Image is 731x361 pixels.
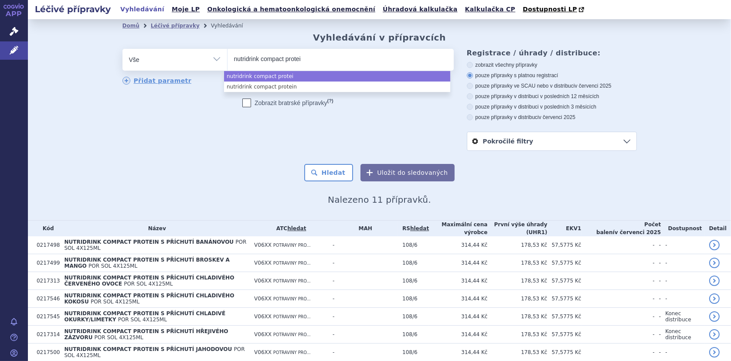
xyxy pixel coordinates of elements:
[661,290,704,308] td: -
[467,49,637,57] h3: Registrace / úhrady / distribuce:
[661,326,704,344] td: Konec distribuce
[64,346,245,358] span: POR SOL 4X125ML
[64,310,225,323] span: NUTRIDRINK COMPACT PROTEIN S PŘÍCHUTÍ CHLADIVÉ OKURKY/LIMETKY
[118,3,167,15] a: Vyhledávání
[64,239,246,251] span: POR SOL 4X125ML
[328,236,398,254] td: -
[429,221,487,236] th: Maximální cena výrobce
[64,275,234,287] span: NUTRIDRINK COMPACT PROTEIN S PŘÍCHUTÍ CHLADIVÉHO ČERVENÉHO OVOCE
[467,82,637,89] label: pouze přípravky ve SCAU nebo v distribuci
[91,299,139,305] span: POR SOL 4X125ML
[429,254,487,272] td: 314,44 Kč
[32,308,60,326] td: 0217545
[304,164,354,181] button: Hledat
[328,221,398,236] th: MAH
[327,98,333,104] abbr: (?)
[95,334,143,341] span: POR SOL 4X125ML
[328,272,398,290] td: -
[254,331,272,337] span: V06XX
[488,308,547,326] td: 178,53 Kč
[661,221,704,236] th: Dostupnost
[124,281,173,287] span: POR SOL 4X125ML
[360,164,455,181] button: Uložit do sledovaných
[661,308,704,326] td: Konec distribuce
[328,290,398,308] td: -
[581,308,655,326] td: -
[254,242,272,248] span: V06XX
[122,77,192,85] a: Přidat parametr
[488,272,547,290] td: 178,53 Kč
[655,272,661,290] td: -
[581,221,661,236] th: Počet balení
[709,293,720,304] a: detail
[581,290,655,308] td: -
[402,260,418,266] span: 108/6
[709,329,720,340] a: detail
[328,194,431,205] span: Nalezeno 11 přípravků.
[287,225,306,232] a: hledat
[547,254,581,272] td: 57,5775 Kč
[32,254,60,272] td: 0217499
[547,236,581,254] td: 57,5775 Kč
[655,290,661,308] td: -
[32,326,60,344] td: 0217314
[402,242,418,248] span: 108/6
[273,279,311,283] span: POTRAVINY PRO...
[429,290,487,308] td: 314,44 Kč
[402,331,418,337] span: 108/6
[402,296,418,302] span: 108/6
[520,3,588,16] a: Dostupnosti LP
[547,326,581,344] td: 57,5775 Kč
[429,326,487,344] td: 314,44 Kč
[488,236,547,254] td: 178,53 Kč
[273,243,311,248] span: POTRAVINY PRO...
[429,308,487,326] td: 314,44 Kč
[380,3,460,15] a: Úhradová kalkulačka
[661,254,704,272] td: -
[615,229,661,235] span: v červenci 2025
[467,93,637,100] label: pouze přípravky v distribuci v posledních 12 měsících
[254,296,272,302] span: V06XX
[467,132,636,150] a: Pokročilé filtry
[429,272,487,290] td: 314,44 Kč
[88,263,137,269] span: POR SOL 4X125ML
[204,3,378,15] a: Onkologická a hematoonkologická onemocnění
[655,254,661,272] td: -
[467,103,637,110] label: pouze přípravky v distribuci v posledních 3 měsících
[547,272,581,290] td: 57,5775 Kč
[32,272,60,290] td: 0217313
[60,221,250,236] th: Název
[661,236,704,254] td: -
[32,236,60,254] td: 0217498
[64,257,230,269] span: NUTRIDRINK COMPACT PROTEIN S PŘÍCHUTÍ BROSKEV A MANGO
[709,276,720,286] a: detail
[488,254,547,272] td: 178,53 Kč
[709,347,720,358] a: detail
[211,19,255,32] li: Vyhledávání
[224,82,450,92] li: nutridrink compact protein
[32,290,60,308] td: 0217546
[273,261,311,266] span: POTRAVINY PRO...
[250,221,328,236] th: ATC
[488,326,547,344] td: 178,53 Kč
[328,326,398,344] td: -
[575,83,612,89] span: v červenci 2025
[64,239,234,245] span: NUTRIDRINK COMPACT PROTEIN S PŘÍCHUTÍ BANÁNOVOU
[398,221,429,236] th: RS
[122,23,139,29] a: Domů
[488,290,547,308] td: 178,53 Kč
[467,61,637,68] label: zobrazit všechny přípravky
[254,313,272,320] span: V06XX
[655,326,661,344] td: -
[118,317,167,323] span: POR SOL 4X125ML
[28,3,118,15] h2: Léčivé přípravky
[705,221,731,236] th: Detail
[64,328,228,341] span: NUTRIDRINK COMPACT PROTEIN S PŘÍCHUTÍ HŘEJIVÉHO ZÁZVORU
[328,308,398,326] td: -
[64,346,232,352] span: NUTRIDRINK COMPACT PROTEIN S PŘÍCHUTÍ JAHODOVOU
[169,3,202,15] a: Moje LP
[64,293,234,305] span: NUTRIDRINK COMPACT PROTEIN S PŘÍCHUTÍ CHLADIVÉHO KOKOSU
[328,254,398,272] td: -
[581,326,655,344] td: -
[402,278,418,284] span: 108/6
